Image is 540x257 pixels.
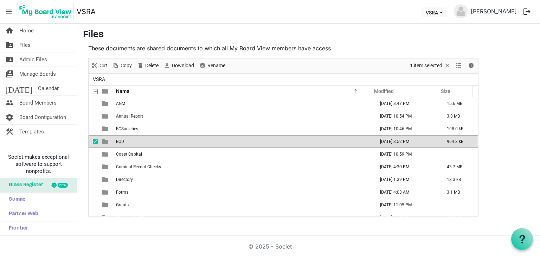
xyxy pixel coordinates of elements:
[468,4,520,18] a: [PERSON_NAME]
[373,173,439,186] td: May 30, 2025 1:39 PM column header Modified
[114,199,373,211] td: Grants is template cell column header Name
[373,161,439,173] td: September 15, 2025 4:30 PM column header Modified
[114,211,373,224] td: History of VSRA is template cell column header Name
[373,135,439,148] td: September 04, 2025 3:52 PM column header Modified
[114,186,373,199] td: Forms is template cell column header Name
[89,161,98,173] td: checkbox
[439,173,478,186] td: 13.3 kB is template cell column header Size
[116,190,128,195] span: Forms
[91,75,107,84] span: VSRA
[3,153,74,175] span: Societ makes exceptional software to support nonprofits.
[421,7,447,17] button: VSRA dropdownbutton
[5,96,14,110] span: people
[116,215,146,220] span: History of VSRA
[116,177,133,182] span: Directory
[116,101,125,106] span: AGM
[373,148,439,161] td: May 29, 2025 10:59 PM column header Modified
[114,97,373,110] td: AGM is template cell column header Name
[99,61,108,70] span: Cut
[248,243,292,250] a: © 2025 - Societ
[98,97,114,110] td: is template cell column header type
[89,211,98,224] td: checkbox
[19,52,47,67] span: Admin Files
[19,110,66,124] span: Board Configuration
[439,186,478,199] td: 3.1 MB is template cell column header Size
[373,186,439,199] td: May 30, 2025 4:03 AM column header Modified
[98,173,114,186] td: is template cell column header type
[114,148,373,161] td: Coast Capital is template cell column header Name
[5,52,14,67] span: folder_shared
[5,221,28,236] span: Frontier
[38,81,59,95] span: Calendar
[441,88,450,94] span: Size
[373,110,439,123] td: July 09, 2025 10:54 PM column header Modified
[5,193,25,207] span: Sumac
[19,24,34,38] span: Home
[439,110,478,123] td: 3.8 MB is template cell column header Size
[89,186,98,199] td: checkbox
[161,58,197,73] div: Download
[116,126,138,131] span: BCSocieties
[455,61,463,70] button: View dropdownbutton
[89,135,98,148] td: checkbox
[144,61,159,70] span: Delete
[171,61,195,70] span: Download
[89,58,110,73] div: Cut
[2,5,15,18] span: menu
[89,110,98,123] td: checkbox
[120,61,133,70] span: Copy
[520,4,534,19] button: logout
[83,29,534,41] h3: Files
[465,58,477,73] div: Details
[114,161,373,173] td: Criminal Record Checks is template cell column header Name
[114,173,373,186] td: Directory is template cell column header Name
[454,4,468,18] img: no-profile-picture.svg
[90,61,109,70] button: Cut
[19,125,44,139] span: Templates
[407,58,453,73] div: Clear selection
[207,61,226,70] span: Rename
[116,88,129,94] span: Name
[162,61,195,70] button: Download
[98,110,114,123] td: is template cell column header type
[5,207,38,221] span: Partner Web
[374,88,394,94] span: Modified
[19,67,56,81] span: Manage Boards
[439,123,478,135] td: 198.0 kB is template cell column header Size
[89,148,98,161] td: checkbox
[439,199,478,211] td: is template cell column header Size
[373,211,439,224] td: May 29, 2025 11:06 PM column header Modified
[98,199,114,211] td: is template cell column header type
[17,3,74,20] img: My Board View Logo
[116,114,143,119] span: Annual Report
[116,139,124,144] span: BOD
[19,96,57,110] span: Board Members
[373,123,439,135] td: May 29, 2025 10:46 PM column header Modified
[373,199,439,211] td: May 29, 2025 11:05 PM column header Modified
[409,61,443,70] span: 1 item selected
[89,199,98,211] td: checkbox
[439,135,478,148] td: 964.3 kB is template cell column header Size
[136,61,160,70] button: Delete
[98,186,114,199] td: is template cell column header type
[116,164,161,169] span: Criminal Record Checks
[111,61,133,70] button: Copy
[17,3,77,20] a: My Board View Logo
[77,5,96,19] a: VSRA
[98,123,114,135] td: is template cell column header type
[114,123,373,135] td: BCSocieties is template cell column header Name
[439,211,478,224] td: 20.2 kB is template cell column header Size
[373,97,439,110] td: September 04, 2025 3:47 PM column header Modified
[5,67,14,81] span: switch_account
[5,125,14,139] span: construction
[467,61,476,70] button: Details
[98,148,114,161] td: is template cell column header type
[58,183,68,188] div: new
[439,161,478,173] td: 43.7 MB is template cell column header Size
[116,152,142,157] span: Coast Capital
[98,211,114,224] td: is template cell column header type
[114,110,373,123] td: Annual Report is template cell column header Name
[5,110,14,124] span: settings
[5,81,32,95] span: [DATE]
[89,97,98,110] td: checkbox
